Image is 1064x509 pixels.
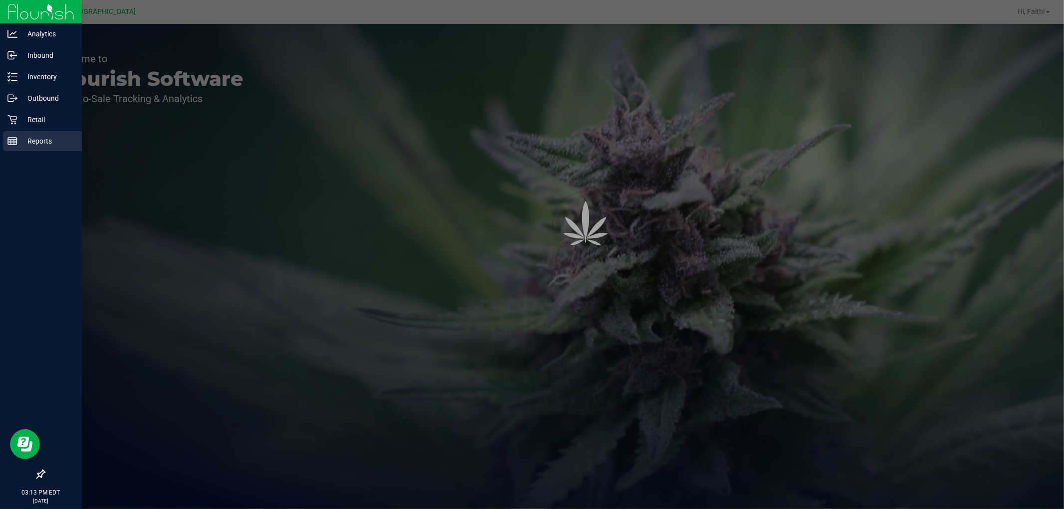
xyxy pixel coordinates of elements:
[7,50,17,60] inline-svg: Inbound
[7,115,17,125] inline-svg: Retail
[7,72,17,82] inline-svg: Inventory
[17,28,77,40] p: Analytics
[10,429,40,459] iframe: Resource center
[17,114,77,126] p: Retail
[7,136,17,146] inline-svg: Reports
[7,93,17,103] inline-svg: Outbound
[17,135,77,147] p: Reports
[17,49,77,61] p: Inbound
[4,497,77,505] p: [DATE]
[17,92,77,104] p: Outbound
[17,71,77,83] p: Inventory
[7,29,17,39] inline-svg: Analytics
[4,488,77,497] p: 03:13 PM EDT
